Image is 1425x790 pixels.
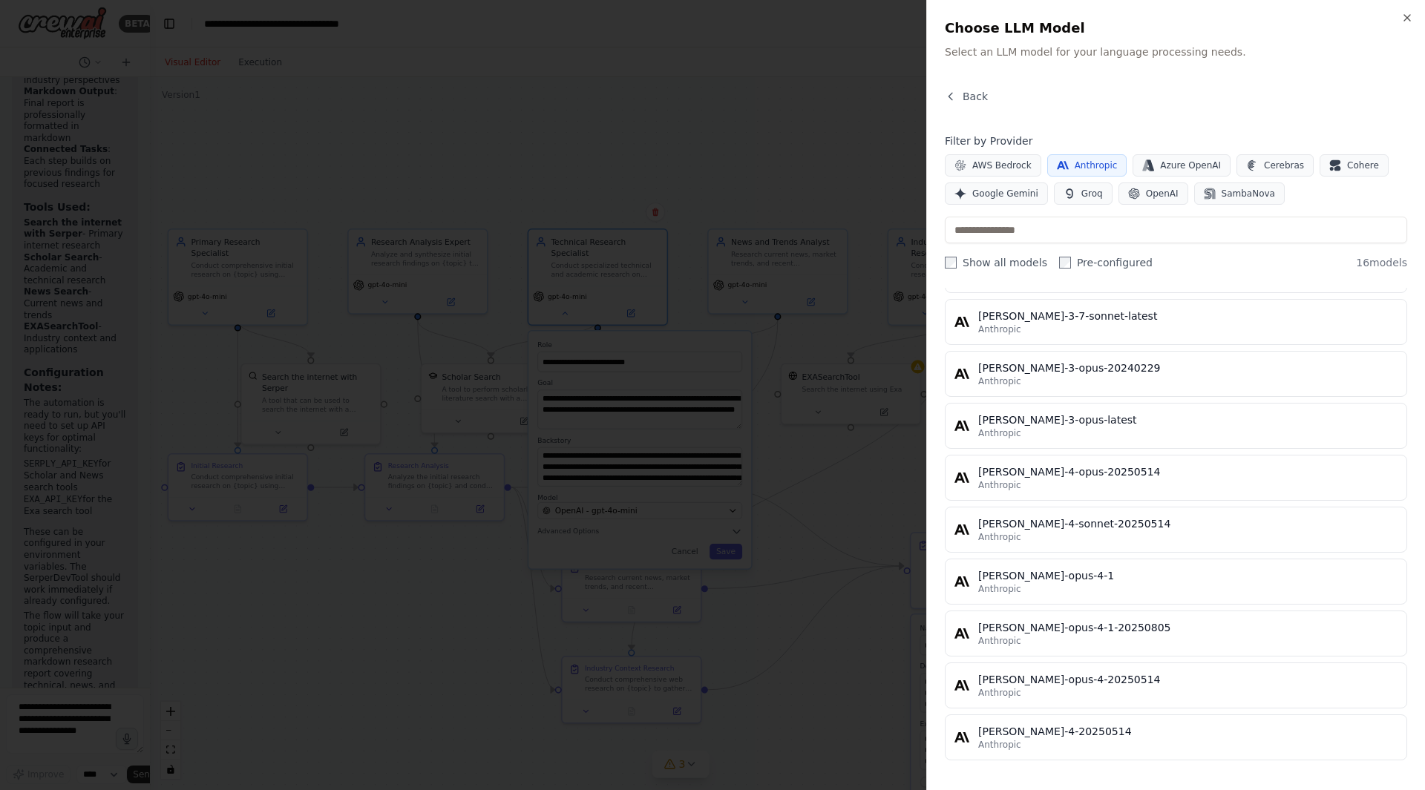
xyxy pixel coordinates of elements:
[1356,255,1407,270] span: 16 models
[1146,188,1179,200] span: OpenAI
[1118,182,1188,205] button: OpenAI
[945,299,1407,345] button: [PERSON_NAME]-3-7-sonnet-latestAnthropic
[978,724,1398,739] div: [PERSON_NAME]-4-20250514
[1047,154,1127,177] button: Anthropic
[978,739,1021,751] span: Anthropic
[945,18,1407,39] h2: Choose LLM Model
[945,182,1048,205] button: Google Gemini
[1320,154,1389,177] button: Cohere
[945,559,1407,605] button: [PERSON_NAME]-opus-4-1Anthropic
[1075,159,1118,171] span: Anthropic
[978,531,1021,543] span: Anthropic
[1054,182,1113,205] button: Groq
[978,479,1021,491] span: Anthropic
[978,412,1398,427] div: [PERSON_NAME]-3-opus-latest
[945,662,1407,708] button: [PERSON_NAME]-opus-4-20250514Anthropic
[1059,257,1071,269] input: Pre-configured
[945,89,988,104] button: Back
[945,714,1407,760] button: [PERSON_NAME]-4-20250514Anthropic
[1194,182,1285,205] button: SambaNova
[1222,188,1275,200] span: SambaNova
[978,375,1021,387] span: Anthropic
[978,620,1398,635] div: [PERSON_NAME]-opus-4-1-20250805
[978,635,1021,647] span: Anthropic
[945,257,957,269] input: Show all models
[978,583,1021,595] span: Anthropic
[945,403,1407,449] button: [PERSON_NAME]-3-opus-latestAnthropic
[945,507,1407,553] button: [PERSON_NAME]-4-sonnet-20250514Anthropic
[978,361,1398,375] div: [PERSON_NAME]-3-opus-20240229
[978,516,1398,531] div: [PERSON_NAME]-4-sonnet-20250514
[945,610,1407,656] button: [PERSON_NAME]-opus-4-1-20250805Anthropic
[945,255,1047,270] label: Show all models
[945,455,1407,501] button: [PERSON_NAME]-4-opus-20250514Anthropic
[963,89,988,104] span: Back
[945,351,1407,397] button: [PERSON_NAME]-3-opus-20240229Anthropic
[978,427,1021,439] span: Anthropic
[978,309,1398,323] div: [PERSON_NAME]-3-7-sonnet-latest
[972,159,1032,171] span: AWS Bedrock
[945,134,1407,148] h4: Filter by Provider
[1160,159,1221,171] span: Azure OpenAI
[978,687,1021,699] span: Anthropic
[945,45,1407,59] p: Select an LLM model for your language processing needs.
[1236,154,1314,177] button: Cerebras
[1264,159,1304,171] span: Cerebras
[978,464,1398,479] div: [PERSON_NAME]-4-opus-20250514
[1081,188,1103,200] span: Groq
[1059,255,1153,270] label: Pre-configured
[978,672,1398,687] div: [PERSON_NAME]-opus-4-20250514
[978,568,1398,583] div: [PERSON_NAME]-opus-4-1
[978,323,1021,335] span: Anthropic
[1347,159,1379,171] span: Cohere
[1133,154,1231,177] button: Azure OpenAI
[972,188,1038,200] span: Google Gemini
[945,154,1041,177] button: AWS Bedrock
